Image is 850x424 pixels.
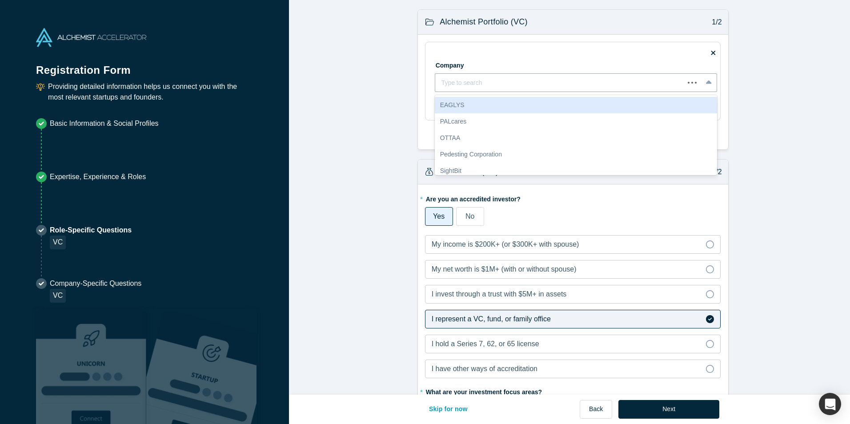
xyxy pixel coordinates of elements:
[425,192,721,204] label: Are you an accredited investor?
[432,240,579,248] span: My income is $200K+ (or $300K+ with spouse)
[50,236,66,249] div: VC
[50,278,141,289] p: Company-Specific Questions
[36,53,253,78] h1: Registration Form
[432,340,539,348] span: I hold a Series 7, 62, or 65 license
[465,212,474,220] span: No
[440,16,528,28] h3: Alchemist Portfolio
[36,28,146,47] img: Alchemist Accelerator Logo
[48,81,253,103] p: Providing detailed information helps us connect you with the most relevant startups and founders.
[435,113,718,130] div: PALcares
[580,400,612,419] button: Back
[435,163,718,179] div: SightBit
[435,146,718,163] div: Pedesting Corporation
[435,58,485,70] label: Company
[50,118,159,129] p: Basic Information & Social Profiles
[425,384,721,397] label: What are your investment focus areas?
[433,212,445,220] span: Yes
[432,290,567,298] span: I invest through a trust with $5M+ in assets
[511,17,528,26] span: (VC)
[50,289,66,303] div: VC
[432,265,577,273] span: My net worth is $1M+ (with or without spouse)
[435,97,718,113] div: EAGLYS
[435,130,718,146] div: OTTAA
[420,400,477,419] button: Skip for now
[50,225,132,236] p: Role-Specific Questions
[50,172,146,182] p: Expertise, Experience & Roles
[618,400,719,419] button: Next
[707,167,722,177] p: 2/2
[707,17,722,28] p: 1/2
[432,315,551,323] span: I represent a VC, fund, or family office
[432,365,537,372] span: I have other ways of accreditation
